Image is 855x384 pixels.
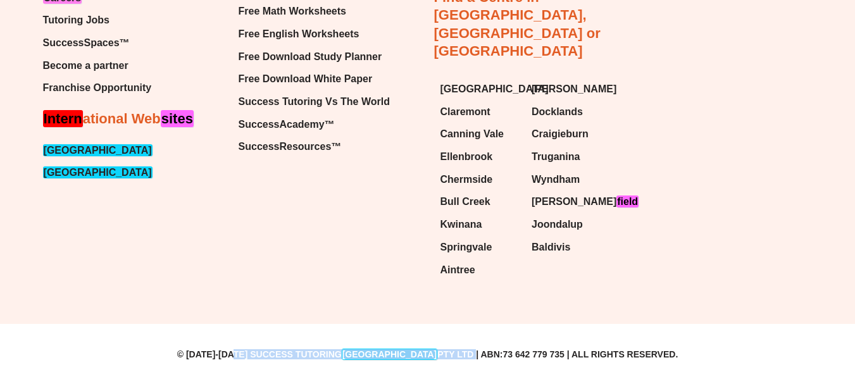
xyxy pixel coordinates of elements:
em: [GEOGRAPHIC_DATA] [43,166,153,178]
span: Kwinana [440,215,482,234]
span: Springvale [440,238,492,257]
span: Chermside [440,170,493,189]
span: [PERSON_NAME] [532,80,616,99]
span: Wyndham [532,170,580,189]
a: [PERSON_NAME]field [532,192,611,211]
a: Aintree [440,261,519,280]
a: Ellenbrook [440,147,519,166]
a: Kwinana [440,215,519,234]
a: Free Download Study Planner [239,47,390,66]
a: Franchise Opportunity [43,78,152,97]
a: SuccessResources™ [239,137,390,156]
a: [GEOGRAPHIC_DATA] [440,80,519,99]
a: Become a partner [43,56,152,75]
span: Baldivis [532,238,570,257]
span: SuccessResources™ [239,137,342,156]
span: Craigieburn [532,125,589,144]
em: [GEOGRAPHIC_DATA] [43,144,153,156]
span: Free English Worksheets [239,25,359,44]
em: field [616,195,639,207]
span: Aintree [440,261,475,280]
em: Intern [43,110,83,127]
span: SuccessSpaces™ [43,34,130,53]
span: Free Download Study Planner [239,47,382,66]
iframe: Chat Widget [644,241,855,384]
span: [GEOGRAPHIC_DATA] [440,80,549,99]
a: Success Tutoring Vs The World [239,92,390,111]
em: [GEOGRAPHIC_DATA] [342,349,438,360]
span: Free Download White Paper [239,70,373,89]
a: Chermside [440,170,519,189]
span: Canning Vale [440,125,504,144]
a: Tutoring Jobs [43,11,152,30]
a: Craigieburn [532,125,611,144]
a: Joondalup [532,215,611,234]
a: Wyndham [532,170,611,189]
span: Claremont [440,102,490,121]
span: Bull Creek [440,192,490,211]
span: Truganina [532,147,580,166]
a: Docklands [532,102,611,121]
a: SuccessAcademy™ [239,115,390,134]
span: [PERSON_NAME] [532,192,639,211]
a: Free English Worksheets [239,25,390,44]
a: [PERSON_NAME] [532,80,611,99]
span: Become a partner [43,56,128,75]
a: Canning Vale [440,125,519,144]
a: Truganina [532,147,611,166]
a: Free Download White Paper [239,70,390,89]
span: Tutoring Jobs [43,11,109,30]
a: SuccessSpaces™ [43,34,152,53]
a: Free Math Worksheets [239,2,390,21]
span: Docklands [532,102,583,121]
a: [GEOGRAPHIC_DATA] [43,141,153,160]
span: Ellenbrook [440,147,493,166]
a: [GEOGRAPHIC_DATA] [43,163,153,182]
span: SuccessAcademy™ [239,115,335,134]
a: Baldivis [532,238,611,257]
span: Joondalup [532,215,583,234]
h2: ational Web [43,110,194,128]
a: Bull Creek [440,192,519,211]
a: Claremont [440,102,519,121]
span: Free Math Worksheets [239,2,346,21]
a: Springvale [440,238,519,257]
em: sites [161,110,194,127]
